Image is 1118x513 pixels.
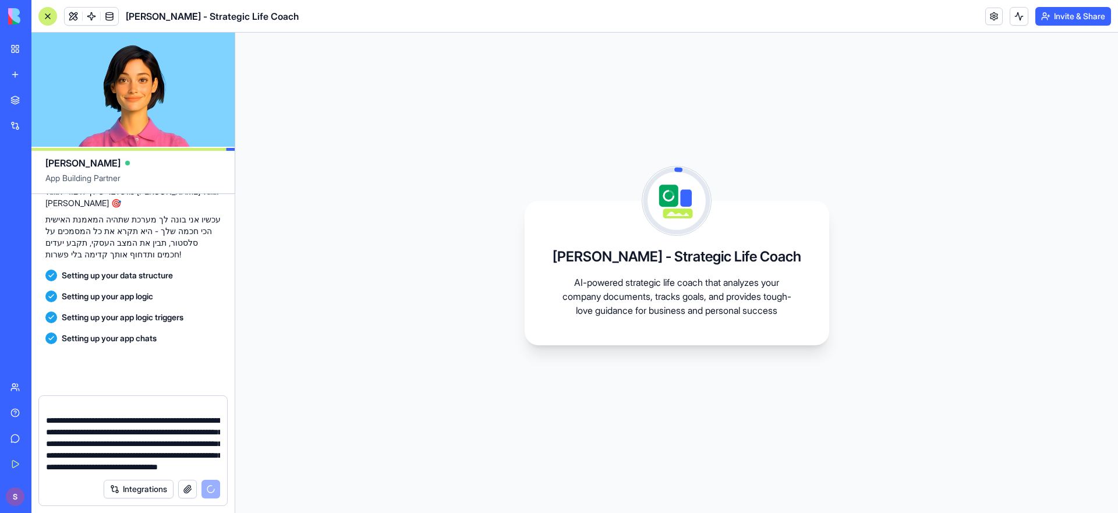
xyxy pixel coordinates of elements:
button: Integrations [104,480,174,498]
span: Setting up your data structure [62,270,173,281]
img: logo [8,8,80,24]
p: מושלם! יש לך חיבור לגוגל [PERSON_NAME] וגוגל [PERSON_NAME] 🎯 [45,186,221,209]
span: App Building Partner [45,172,221,193]
img: ACg8ocLvoJZhh-97HB8O0x38rSgCRZbKbVehfZi-zMfApw7m6mKnMg=s96-c [6,487,24,506]
h3: [PERSON_NAME] - Strategic Life Coach [553,247,801,266]
span: Setting up your app chats [62,332,157,344]
span: Setting up your app logic triggers [62,312,183,323]
span: [PERSON_NAME] [45,156,121,170]
button: Invite & Share [1035,7,1111,26]
span: Setting up your app logic [62,291,153,302]
span: [PERSON_NAME] - Strategic Life Coach [126,9,299,23]
p: עכשיו אני בונה לך מערכת שתהיה המאמנת האישית הכי חכמה שלך - היא תקרא את כל המסמכים על סלסטור, תבין... [45,214,221,260]
p: AI-powered strategic life coach that analyzes your company documents, tracks goals, and provides ... [560,275,793,317]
